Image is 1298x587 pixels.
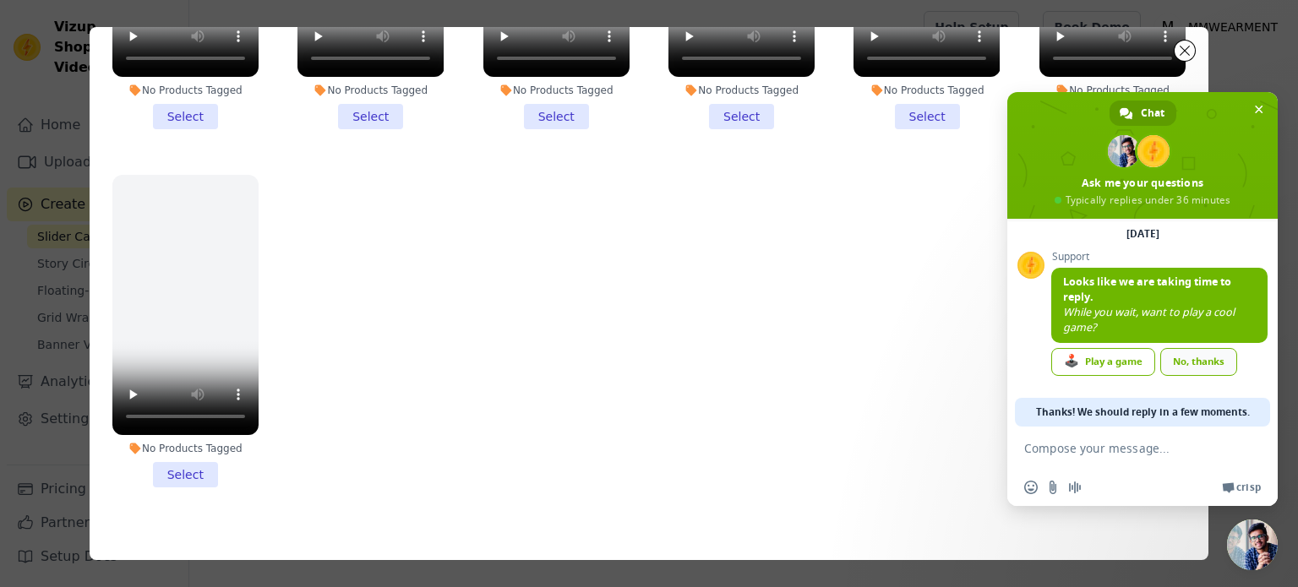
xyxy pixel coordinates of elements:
[1064,354,1079,367] span: 🕹️
[1051,348,1155,376] a: Play a game
[1051,251,1268,263] span: Support
[1126,229,1159,239] div: [DATE]
[1110,101,1176,126] a: Chat
[854,84,1000,97] div: No Products Tagged
[1036,398,1250,427] span: Thanks! We should reply in a few moments.
[668,84,815,97] div: No Products Tagged
[1024,427,1227,469] textarea: Compose your message...
[1024,481,1038,494] span: Insert an emoji
[112,84,259,97] div: No Products Tagged
[483,84,630,97] div: No Products Tagged
[1063,274,1231,304] span: Looks like we are taking time to reply.
[1175,41,1195,61] button: Close modal
[297,84,444,97] div: No Products Tagged
[1250,101,1268,118] span: Close chat
[112,442,259,455] div: No Products Tagged
[1222,481,1261,494] a: Crisp
[1063,305,1235,334] span: While you wait, want to play a cool game?
[1039,84,1186,97] div: No Products Tagged
[1227,519,1278,570] a: Close chat
[1236,481,1261,494] span: Crisp
[1141,101,1164,126] span: Chat
[1046,481,1060,494] span: Send a file
[1068,481,1082,494] span: Audio message
[1160,348,1237,376] a: No, thanks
